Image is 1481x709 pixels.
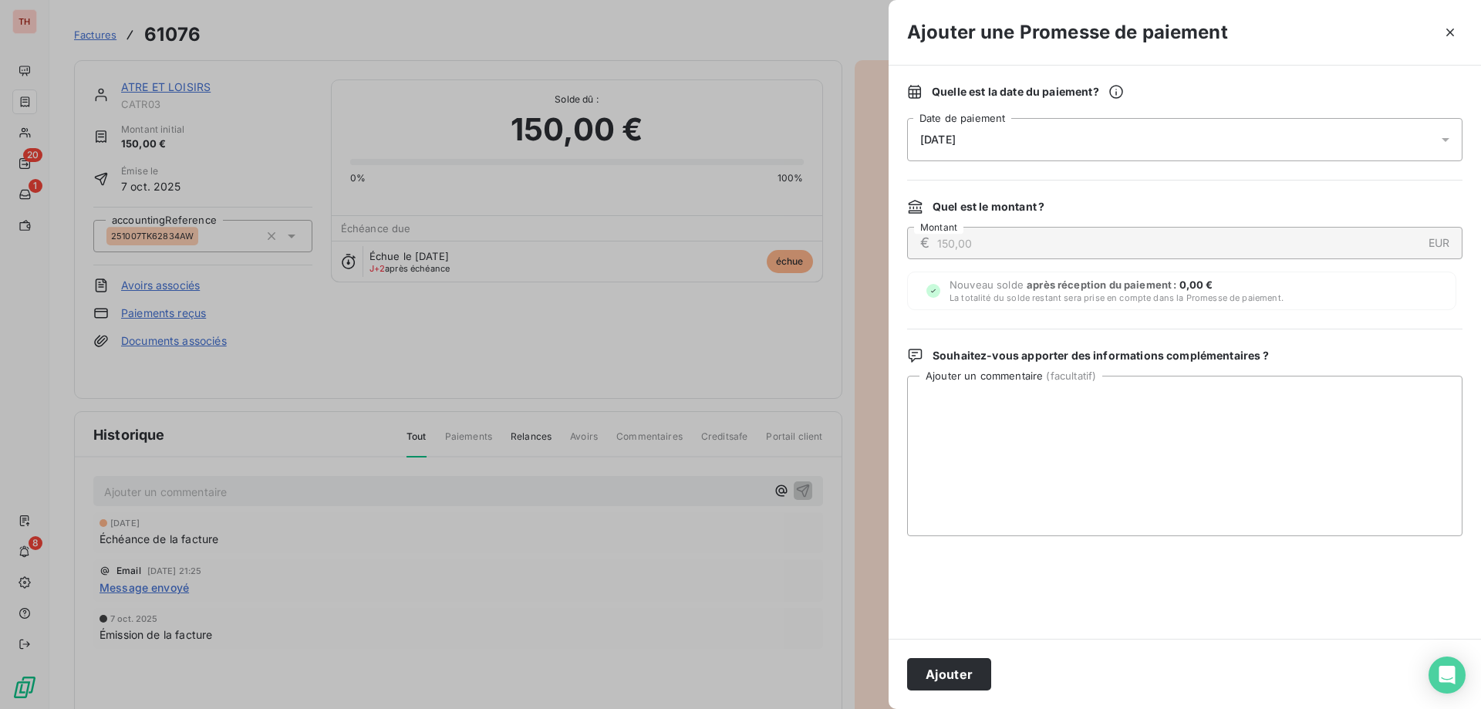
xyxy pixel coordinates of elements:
span: Nouveau solde [950,279,1284,303]
span: Quelle est la date du paiement ? [932,84,1124,100]
span: 0,00 € [1179,279,1213,291]
span: après réception du paiement : [1027,279,1179,291]
span: La totalité du solde restant sera prise en compte dans la Promesse de paiement. [950,292,1284,303]
span: [DATE] [920,133,956,146]
h3: Ajouter une Promesse de paiement [907,19,1228,46]
span: Quel est le montant ? [933,199,1044,214]
span: Souhaitez-vous apporter des informations complémentaires ? [933,348,1269,363]
div: Open Intercom Messenger [1429,657,1466,694]
button: Ajouter [907,658,991,690]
